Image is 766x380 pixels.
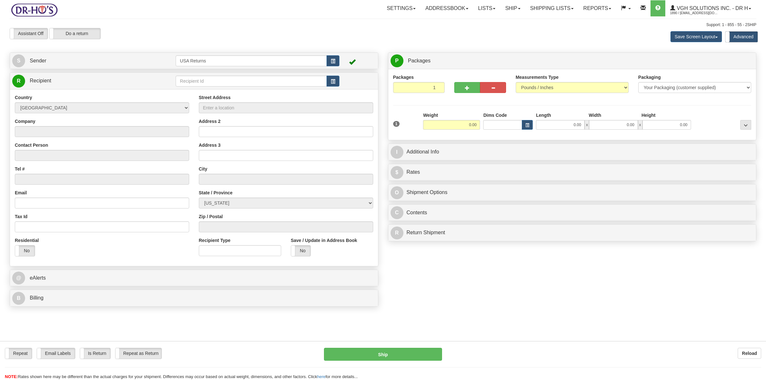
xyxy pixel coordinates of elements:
[10,22,756,28] div: Support: 1 - 855 - 55 - 2SHIP
[638,120,642,130] span: x
[675,5,748,11] span: VGH Solutions Inc. - Dr H
[738,348,761,359] button: Reload
[12,292,376,305] a: B Billing
[391,226,754,239] a: RReturn Shipment
[391,186,403,199] span: O
[199,190,233,196] label: State / Province
[483,112,507,118] label: Dims Code
[391,206,754,219] a: CContents
[15,118,35,125] label: Company
[665,0,756,16] a: VGH Solutions Inc. - Dr H 1890 / [EMAIL_ADDRESS][DOMAIN_NAME]
[199,166,207,172] label: City
[408,58,430,63] span: Packages
[525,0,578,16] a: Shipping lists
[670,10,718,16] span: 1890 / [EMAIL_ADDRESS][DOMAIN_NAME]
[15,94,32,101] label: Country
[199,94,231,101] label: Street Address
[199,118,221,125] label: Address 2
[391,145,754,159] a: IAdditional Info
[742,351,757,356] b: Reload
[12,54,25,67] span: S
[391,186,754,199] a: OShipment Options
[393,74,414,80] label: Packages
[30,78,51,83] span: Recipient
[15,190,27,196] label: Email
[5,374,18,379] span: NOTE:
[5,348,32,358] label: Repeat
[500,0,525,16] a: Ship
[382,0,420,16] a: Settings
[641,112,656,118] label: Height
[291,237,357,244] label: Save / Update in Address Book
[176,55,327,66] input: Sender Id
[391,166,403,179] span: $
[12,74,158,88] a: R Recipient
[30,275,46,281] span: eAlerts
[30,58,46,63] span: Sender
[37,348,75,358] label: Email Labels
[391,206,403,219] span: C
[638,74,661,80] label: Packaging
[578,0,616,16] a: Reports
[391,54,754,68] a: P Packages
[15,246,35,256] label: No
[391,166,754,179] a: $Rates
[199,142,221,148] label: Address 3
[12,292,25,305] span: B
[80,348,111,358] label: Is Return
[420,0,473,16] a: Addressbook
[536,112,551,118] label: Length
[391,146,403,159] span: I
[15,166,25,172] label: Tel #
[10,2,59,18] img: logo1890.jpg
[391,227,403,239] span: R
[740,120,751,130] div: ...
[725,32,758,42] label: Advanced
[10,28,48,39] label: Assistant Off
[199,213,223,220] label: Zip / Postal
[589,112,601,118] label: Width
[15,142,48,148] label: Contact Person
[199,237,231,244] label: Recipient Type
[473,0,500,16] a: Lists
[15,237,39,244] label: Residential
[176,76,327,87] input: Recipient Id
[391,54,403,67] span: P
[393,121,400,127] span: 1
[670,31,722,42] button: Save Screen Layout
[12,54,176,68] a: S Sender
[12,272,376,285] a: @ eAlerts
[585,120,589,130] span: x
[50,28,100,39] label: Do a return
[291,246,311,256] label: No
[30,295,43,301] span: Billing
[199,102,373,113] input: Enter a location
[15,213,27,220] label: Tax Id
[12,272,25,284] span: @
[516,74,559,80] label: Measurements Type
[115,348,162,358] label: Repeat as Return
[324,348,442,361] button: Ship
[423,112,438,118] label: Weight
[12,75,25,88] span: R
[317,374,326,379] a: here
